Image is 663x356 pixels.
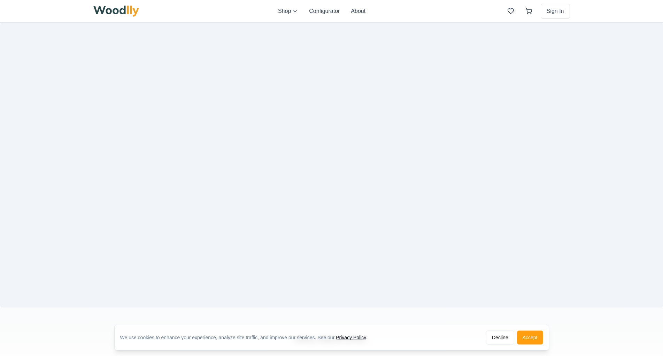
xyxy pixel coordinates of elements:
[541,4,570,18] button: Sign In
[93,6,139,17] img: Woodlly
[351,7,365,15] button: About
[278,7,298,15] button: Shop
[120,334,373,341] div: We use cookies to enhance your experience, analyze site traffic, and improve our services. See our .
[309,7,340,15] button: Configurator
[486,331,514,344] button: Decline
[517,331,543,344] button: Accept
[336,335,366,340] a: Privacy Policy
